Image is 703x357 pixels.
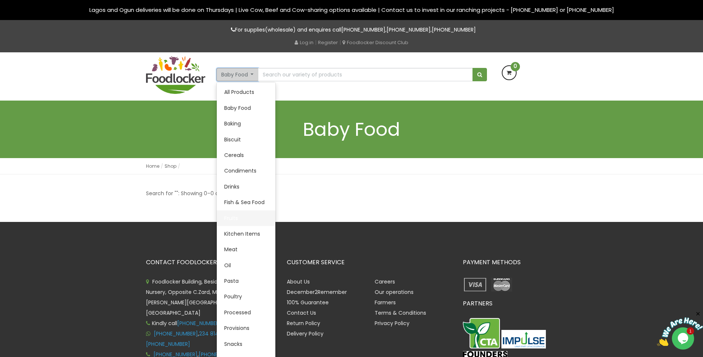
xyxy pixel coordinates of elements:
a: Foodlocker Discount Club [342,39,408,46]
button: Baby Food [216,68,259,81]
a: Snacks [217,336,275,352]
a: Terms & Conditions [375,309,426,317]
a: [PHONE_NUMBER] [341,26,385,33]
a: Careers [375,278,395,285]
a: Biscuit [217,132,275,147]
a: Fruits [217,210,275,226]
img: CTA [463,318,500,348]
a: 100% Guarantee [287,299,329,306]
a: Contact Us [287,309,316,317]
img: payment [463,276,488,293]
h3: PARTNERS [463,300,557,307]
a: [PHONE_NUMBER] [387,26,431,33]
a: December2Remember [287,288,347,296]
input: Search our variety of products [258,68,472,81]
a: All Products [217,84,275,100]
a: Pasta [217,273,275,289]
h3: CUSTOMER SERVICE [287,259,452,266]
iframe: chat widget [657,311,703,346]
a: Kitchen Items [217,226,275,242]
a: Poultry [217,289,275,304]
a: 234 814 364 2387 [199,330,244,337]
span: 0 [511,62,520,71]
a: Farmers [375,299,396,306]
h1: Baby Food [146,119,557,140]
span: Lagos and Ogun deliveries will be done on Thursdays | Live Cow, Beef and Cow-sharing options avai... [89,6,614,14]
a: Delivery Policy [287,330,324,337]
a: Privacy Policy [375,320,409,327]
a: Shop [165,163,176,169]
a: Our operations [375,288,414,296]
a: Fish & Sea Food [217,194,275,210]
a: Cereals [217,147,275,163]
a: [PHONE_NUMBER] [146,340,190,348]
img: Impulse [501,330,546,348]
a: About Us [287,278,310,285]
a: [PHONE_NUMBER] [432,26,476,33]
a: Baking [217,116,275,131]
h3: PAYMENT METHODS [463,259,557,266]
a: Log in [295,39,314,46]
a: Condiments [217,163,275,178]
a: Processed [217,305,275,320]
a: [PHONE_NUMBER] [177,320,221,327]
p: Search for "": Showing 0–0 of 0 results [146,189,244,198]
span: , , [146,330,245,348]
a: Provisions [217,320,275,336]
a: Oil [217,258,275,273]
img: FoodLocker [146,56,205,94]
img: payment [489,276,514,293]
a: Return Policy [287,320,320,327]
a: Home [146,163,159,169]
span: | [315,39,316,46]
p: For supplies(wholesale) and enquires call , , [146,26,557,34]
span: Foodlocker Building, Beside Creative Minds Nursery, Opposite C.Zard, Magazine [PERSON_NAME][GEOGR... [146,278,261,317]
span: Kindly call for call to order [146,320,261,327]
a: Baby Food [217,100,275,116]
span: | [339,39,341,46]
a: Register [318,39,338,46]
a: Drinks [217,179,275,194]
h3: CONTACT FOODLOCKER [146,259,276,266]
a: Meat [217,242,275,257]
a: [PHONE_NUMBER] [154,330,198,337]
